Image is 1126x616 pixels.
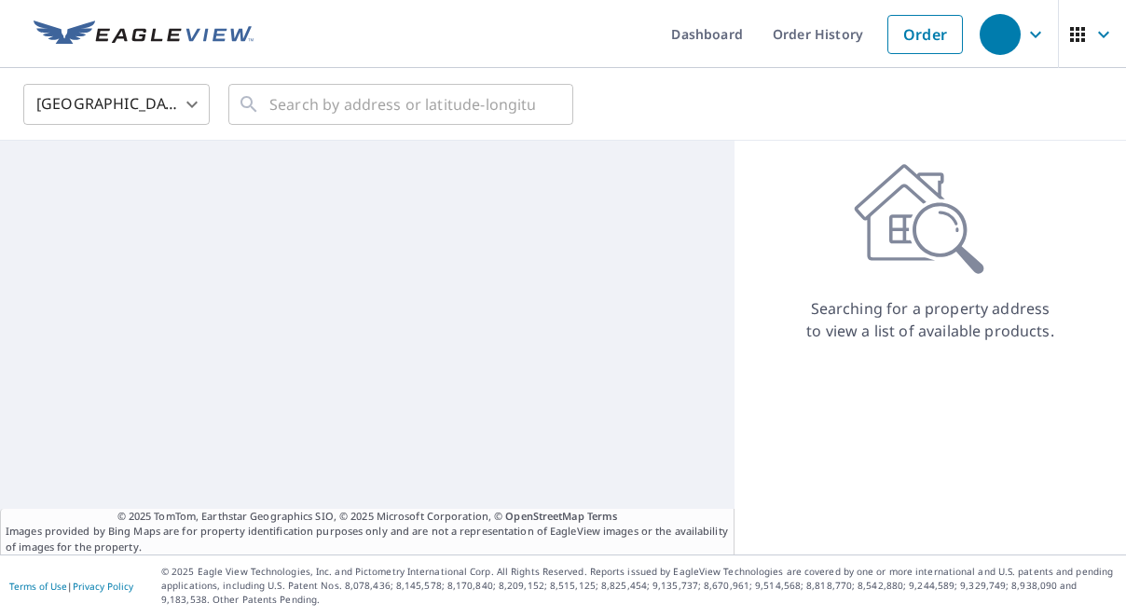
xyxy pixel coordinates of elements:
span: © 2025 TomTom, Earthstar Geographics SIO, © 2025 Microsoft Corporation, © [117,509,618,525]
p: Searching for a property address to view a list of available products. [805,297,1055,342]
a: Order [887,15,963,54]
p: | [9,581,133,592]
p: © 2025 Eagle View Technologies, Inc. and Pictometry International Corp. All Rights Reserved. Repo... [161,565,1117,607]
div: [GEOGRAPHIC_DATA] [23,78,210,130]
input: Search by address or latitude-longitude [269,78,535,130]
a: OpenStreetMap [505,509,584,523]
a: Terms of Use [9,580,67,593]
a: Terms [587,509,618,523]
img: EV Logo [34,21,254,48]
a: Privacy Policy [73,580,133,593]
